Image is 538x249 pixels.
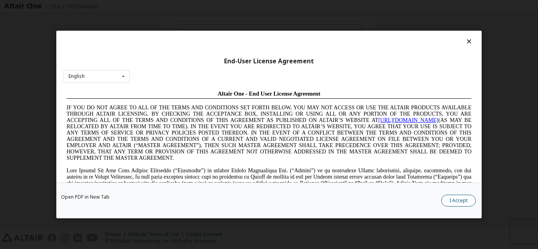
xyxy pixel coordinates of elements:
[3,17,408,74] span: IF YOU DO NOT AGREE TO ALL OF THE TERMS AND CONDITIONS SET FORTH BELOW, YOU MAY NOT ACCESS OR USE...
[61,195,109,199] a: Open PDF in New Tab
[63,57,475,65] div: End-User License Agreement
[154,3,257,9] span: Altair One - End User License Agreement
[315,30,375,36] a: [URL][DOMAIN_NAME]
[3,80,408,136] span: Lore Ipsumd Sit Ame Cons Adipisc Elitseddo (“Eiusmodte”) in utlabor Etdolo Magnaaliqua Eni. (“Adm...
[441,195,476,207] button: I Accept
[69,74,85,79] div: English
